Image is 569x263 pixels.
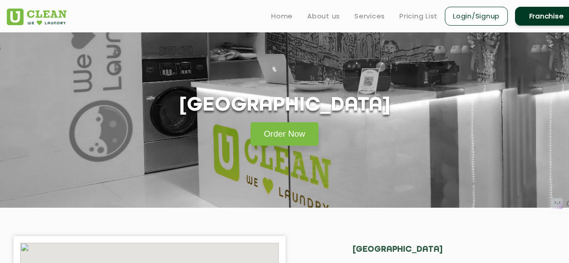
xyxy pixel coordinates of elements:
[179,94,391,117] h1: [GEOGRAPHIC_DATA]
[251,122,319,146] a: Order Now
[271,11,293,22] a: Home
[7,9,67,25] img: UClean Laundry and Dry Cleaning
[354,11,385,22] a: Services
[445,7,508,26] a: Login/Signup
[399,11,438,22] a: Pricing List
[307,11,340,22] a: About us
